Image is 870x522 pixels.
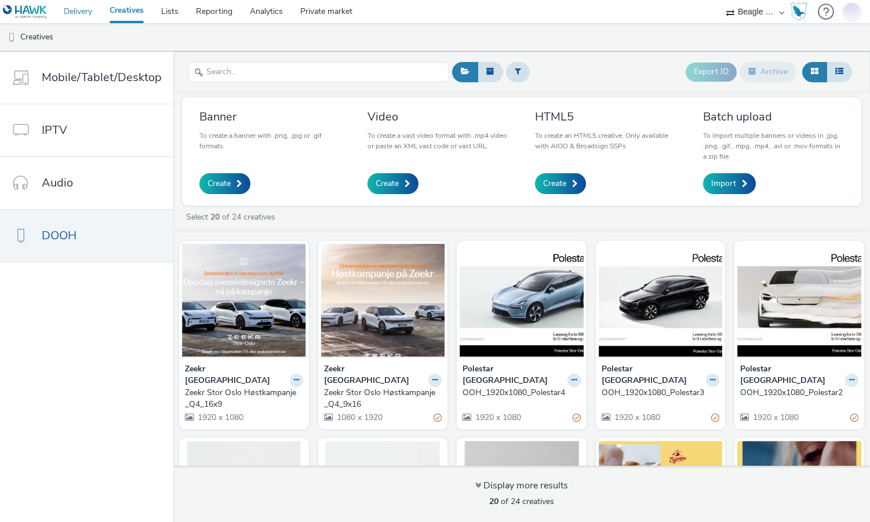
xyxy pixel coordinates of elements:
[321,244,445,357] img: Zeekr Stor Oslo Høstkampanje_Q4_9x16 visual
[790,2,812,21] a: Hawk Academy
[3,5,48,19] img: undefined Logo
[599,244,723,357] img: OOH_1920x1080_Polestar3 visual
[489,496,554,507] span: of 24 creatives
[42,122,67,138] span: IPTV
[703,173,756,194] a: Import
[336,412,383,423] span: 1080 x 1920
[367,109,509,125] h3: Video
[185,211,280,222] a: Select of 24 creatives
[535,130,676,151] p: To create an HTML5 creative. Only available with AIOO & Broadsign SSPs
[188,62,449,82] input: Search...
[182,244,306,357] img: Zeekr Stor Oslo Høstkampanje_Q4_16x9 visual
[463,387,576,399] div: OOH_1920x1080_Polestar4
[324,387,438,411] div: Zeekr Stor Oslo Høstkampanje_Q4_9x16
[376,178,399,189] span: Create
[602,387,715,399] div: OOH_1920x1080_Polestar3
[843,1,861,22] img: Jonas Bruzga
[199,173,250,194] a: Create
[740,62,796,82] button: Archive
[535,109,676,125] h3: HTML5
[185,387,299,411] div: Zeekr Stor Oslo Høstkampanje_Q4_16x9
[740,363,842,387] strong: Polestar [GEOGRAPHIC_DATA]
[703,130,844,162] p: To import multiple banners or videos in .jpg, .png, .gif, .mpg, .mp4, .avi or .mov formats in a z...
[324,363,426,387] strong: Zeekr [GEOGRAPHIC_DATA]
[740,387,854,399] div: OOH_1920x1080_Polestar2
[210,211,220,222] strong: 20
[199,130,341,151] p: To create a banner with .png, .jpg or .gif formats.
[199,109,341,125] h3: Banner
[6,32,17,43] img: dooh
[737,244,861,357] img: OOH_1920x1080_Polestar2 visual
[324,387,442,411] a: Zeekr Stor Oslo Høstkampanje_Q4_9x16
[602,363,704,387] strong: Polestar [GEOGRAPHIC_DATA]
[573,411,581,424] div: Partially valid
[489,496,498,507] strong: 20
[208,178,231,189] span: Create
[711,178,736,189] span: Import
[827,62,852,82] button: Table
[850,411,858,424] div: Partially valid
[367,130,509,151] p: To create a vast video format with .mp4 video or paste an XML vast code or vast URL.
[602,387,720,399] a: OOH_1920x1080_Polestar3
[460,244,584,357] img: OOH_1920x1080_Polestar4 visual
[703,109,844,125] h3: Batch upload
[802,62,827,82] button: Grid
[367,173,418,194] a: Create
[42,69,162,86] span: Mobile/Tablet/Desktop
[42,174,73,191] span: Audio
[711,411,719,424] div: Partially valid
[474,412,521,423] span: 1920 x 1080
[434,411,442,424] div: Partially valid
[543,178,566,189] span: Create
[790,2,807,21] img: Hawk Academy
[185,387,303,411] a: Zeekr Stor Oslo Høstkampanje_Q4_16x9
[42,227,77,244] span: DOOH
[463,363,565,387] strong: Polestar [GEOGRAPHIC_DATA]
[475,479,568,492] div: Display more results
[686,63,737,81] button: Export ID
[535,173,586,194] a: Create
[613,412,660,423] span: 1920 x 1080
[463,387,581,399] a: OOH_1920x1080_Polestar4
[185,363,287,387] strong: Zeekr [GEOGRAPHIC_DATA]
[752,412,799,423] span: 1920 x 1080
[740,387,858,399] a: OOH_1920x1080_Polestar2
[196,412,243,423] span: 1920 x 1080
